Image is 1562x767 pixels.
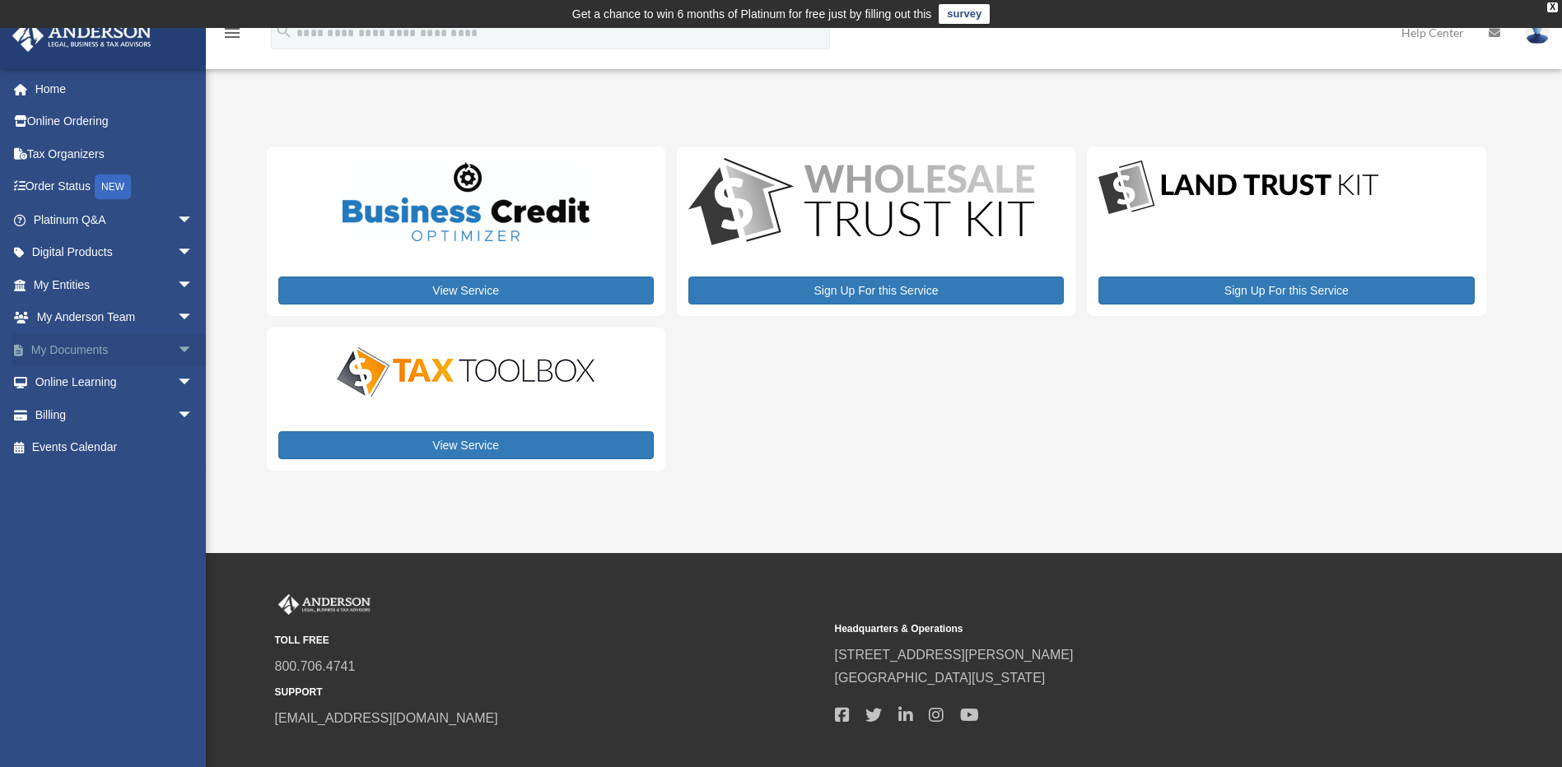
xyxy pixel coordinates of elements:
a: Platinum Q&Aarrow_drop_down [12,203,218,236]
a: My Anderson Teamarrow_drop_down [12,301,218,334]
a: My Documentsarrow_drop_down [12,333,218,366]
img: Anderson Advisors Platinum Portal [275,594,374,616]
a: Order StatusNEW [12,170,218,204]
span: arrow_drop_down [177,203,210,237]
a: Sign Up For this Service [688,277,1064,304]
a: Tax Organizers [12,137,218,170]
small: SUPPORT [275,684,823,701]
div: close [1547,2,1558,12]
i: menu [222,23,242,43]
span: arrow_drop_down [177,236,210,270]
a: Digital Productsarrow_drop_down [12,236,210,269]
span: arrow_drop_down [177,301,210,335]
a: survey [939,4,990,24]
a: View Service [278,431,654,459]
small: TOLL FREE [275,632,823,649]
a: Events Calendar [12,431,218,464]
span: arrow_drop_down [177,333,210,367]
a: menu [222,29,242,43]
span: arrow_drop_down [177,268,210,302]
a: Home [12,72,218,105]
a: Billingarrow_drop_down [12,398,218,431]
a: [GEOGRAPHIC_DATA][US_STATE] [835,671,1046,685]
small: Headquarters & Operations [835,621,1383,638]
a: View Service [278,277,654,304]
img: LandTrust_lgo-1.jpg [1098,158,1378,218]
img: User Pic [1525,21,1550,44]
i: search [275,22,293,40]
a: 800.706.4741 [275,659,356,673]
a: Sign Up For this Service [1098,277,1474,304]
span: arrow_drop_down [177,366,210,400]
a: Online Ordering [12,105,218,138]
div: NEW [95,174,131,199]
a: [EMAIL_ADDRESS][DOMAIN_NAME] [275,711,498,725]
img: Anderson Advisors Platinum Portal [7,20,156,52]
a: Online Learningarrow_drop_down [12,366,218,399]
span: arrow_drop_down [177,398,210,432]
img: WS-Trust-Kit-lgo-1.jpg [688,158,1034,249]
a: My Entitiesarrow_drop_down [12,268,218,301]
div: Get a chance to win 6 months of Platinum for free just by filling out this [572,4,932,24]
a: [STREET_ADDRESS][PERSON_NAME] [835,648,1074,662]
